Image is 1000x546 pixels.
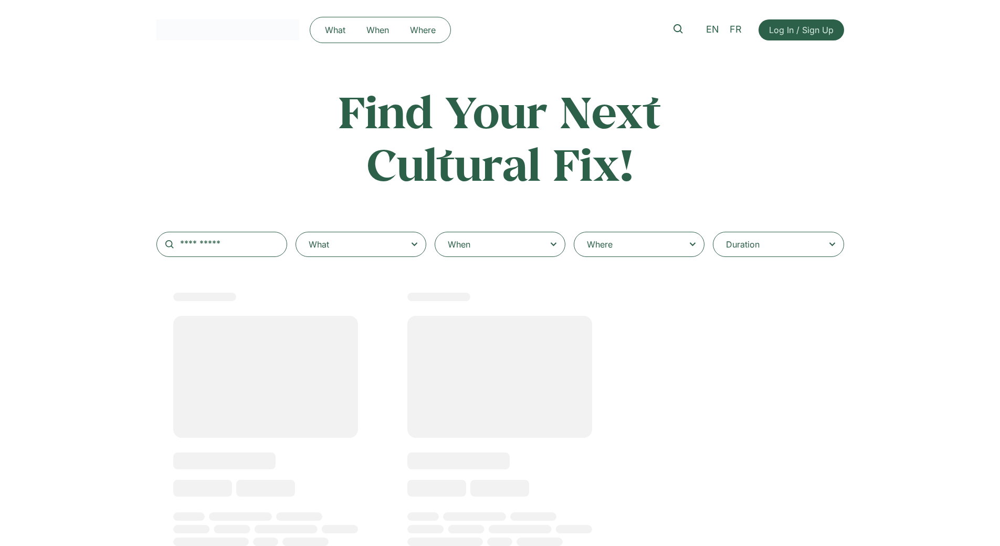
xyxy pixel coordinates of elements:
[309,238,329,251] div: What
[587,238,613,251] div: Where
[724,22,747,37] a: FR
[399,22,446,38] a: Where
[701,22,724,37] a: EN
[448,238,470,251] div: When
[314,22,356,38] a: What
[759,19,844,40] a: Log In / Sign Up
[706,24,719,35] span: EN
[314,22,446,38] nav: Menu
[356,22,399,38] a: When
[769,24,834,36] span: Log In / Sign Up
[294,85,707,190] h2: Find Your Next Cultural Fix!
[730,24,742,35] span: FR
[726,238,760,251] div: Duration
